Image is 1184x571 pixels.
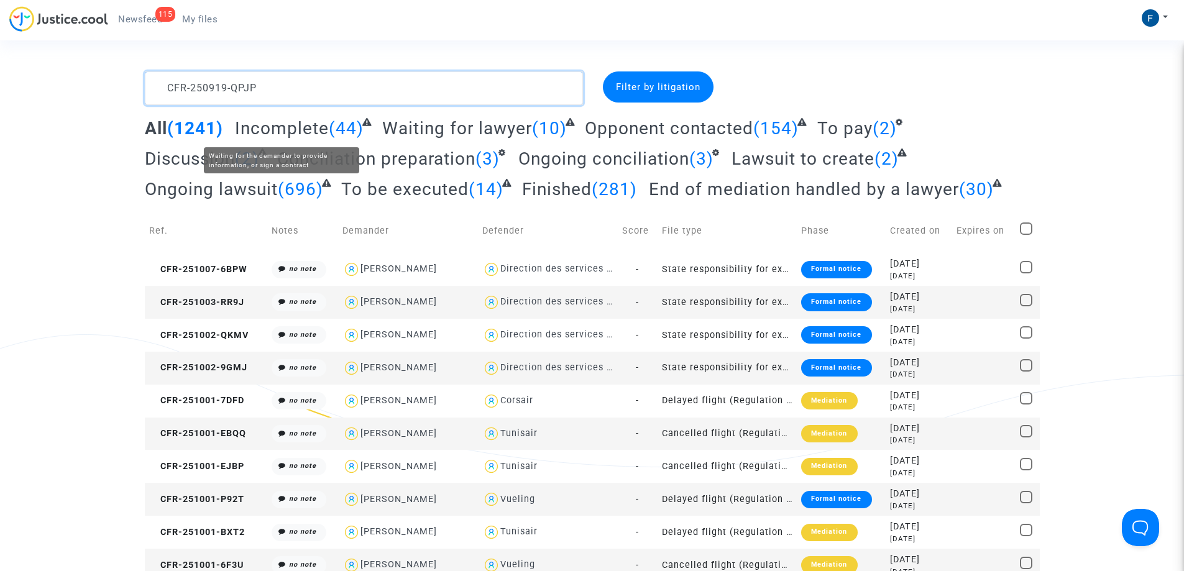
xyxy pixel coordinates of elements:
i: no note [289,462,316,470]
div: Direction des services judiciaires du Ministère de la Justice - Bureau FIP4 [500,263,845,274]
i: no note [289,560,316,569]
div: [DATE] [890,435,948,445]
i: no note [289,429,316,437]
div: Mediation [801,425,857,442]
td: Demander [338,209,478,253]
span: - [636,560,639,570]
span: Filter by litigation [616,81,700,93]
span: (2) [235,148,259,169]
div: [DATE] [890,520,948,534]
span: Ongoing lawsuit [145,179,278,199]
div: [DATE] [890,271,948,281]
span: - [636,395,639,406]
div: Tunisair [500,428,538,439]
span: Finished [522,179,592,199]
i: no note [289,298,316,306]
div: [DATE] [890,369,948,380]
td: Expires on [952,209,1016,253]
span: CFR-251002-QKMV [149,330,249,340]
span: (44) [329,118,364,139]
span: (696) [278,179,323,199]
div: Formal notice [801,261,871,278]
div: [PERSON_NAME] [360,263,437,274]
td: Cancelled flight (Regulation EC 261/2004) [658,418,797,450]
td: State responsibility for excessive delays in the administration of justice [658,253,797,286]
img: icon-user.svg [482,260,500,278]
div: [PERSON_NAME] [360,428,437,439]
img: icon-user.svg [342,359,360,377]
span: (2) [874,148,899,169]
div: [DATE] [890,534,948,544]
span: (1241) [167,118,223,139]
div: [DATE] [890,487,948,501]
div: [DATE] [890,422,948,436]
span: CFR-251001-6F3U [149,560,244,570]
td: File type [658,209,797,253]
img: icon-user.svg [342,260,360,278]
img: icon-user.svg [342,326,360,344]
div: [DATE] [890,290,948,304]
span: (30) [959,179,994,199]
div: Formal notice [801,326,871,344]
div: [DATE] [890,337,948,347]
img: icon-user.svg [482,425,500,443]
span: CFR-251001-BXT2 [149,527,245,537]
div: Formal notice [801,491,871,508]
span: (3) [689,148,714,169]
div: [DATE] [890,468,948,478]
img: jc-logo.svg [9,6,108,32]
i: no note [289,495,316,503]
i: no note [289,396,316,404]
span: Waiting for lawyer [382,118,532,139]
div: [PERSON_NAME] [360,395,437,406]
span: Newsfeed [118,14,162,25]
td: Score [618,209,658,253]
td: State responsibility for excessive delays in the administration of justice [658,319,797,352]
span: End of mediation handled by a lawyer [649,179,959,199]
img: icon-user.svg [482,457,500,475]
span: Ongoing conciliation [518,148,689,169]
div: [PERSON_NAME] [360,329,437,340]
td: Phase [797,209,886,253]
div: [DATE] [890,553,948,567]
div: [DATE] [890,304,948,314]
span: Discussion [145,148,235,169]
div: Mediation [801,524,857,541]
i: no note [289,265,316,273]
span: CFR-251001-P92T [149,494,244,505]
div: [PERSON_NAME] [360,526,437,537]
td: Delayed flight (Regulation EC 261/2004) [658,483,797,516]
div: [DATE] [890,389,948,403]
span: - [636,264,639,275]
div: Vueling [500,559,535,570]
span: CFR-251002-9GMJ [149,362,247,373]
span: All [145,118,167,139]
td: State responsibility for excessive delays in the administration of justice [658,286,797,319]
img: icon-user.svg [342,392,360,410]
div: Direction des services judiciaires du Ministère de la Justice - Bureau FIP4 [500,296,845,307]
div: Mediation [801,392,857,409]
div: [PERSON_NAME] [360,494,437,505]
span: - [636,297,639,308]
div: [DATE] [890,402,948,413]
span: - [636,330,639,340]
span: (281) [592,179,637,199]
span: To be executed [341,179,469,199]
div: [DATE] [890,356,948,370]
img: icon-user.svg [342,425,360,443]
td: Cancelled flight (Regulation EC 261/2004) [658,450,797,483]
iframe: Help Scout Beacon - Open [1122,509,1159,546]
td: Defender [478,209,618,253]
img: ACg8ocIaYFVzipBxthOrwvXAZ1ReaZH557WLo1yOhEKwc8UPmIoSwQ=s96-c [1142,9,1159,27]
img: icon-user.svg [342,490,360,508]
td: Delayed flight (Regulation EC 261/2004) [658,385,797,418]
span: - [636,527,639,537]
div: [PERSON_NAME] [360,362,437,373]
div: Corsair [500,395,533,406]
div: [DATE] [890,257,948,271]
div: [PERSON_NAME] [360,296,437,307]
div: [DATE] [890,501,948,511]
span: (2) [873,118,897,139]
span: (14) [469,179,503,199]
img: icon-user.svg [482,359,500,377]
